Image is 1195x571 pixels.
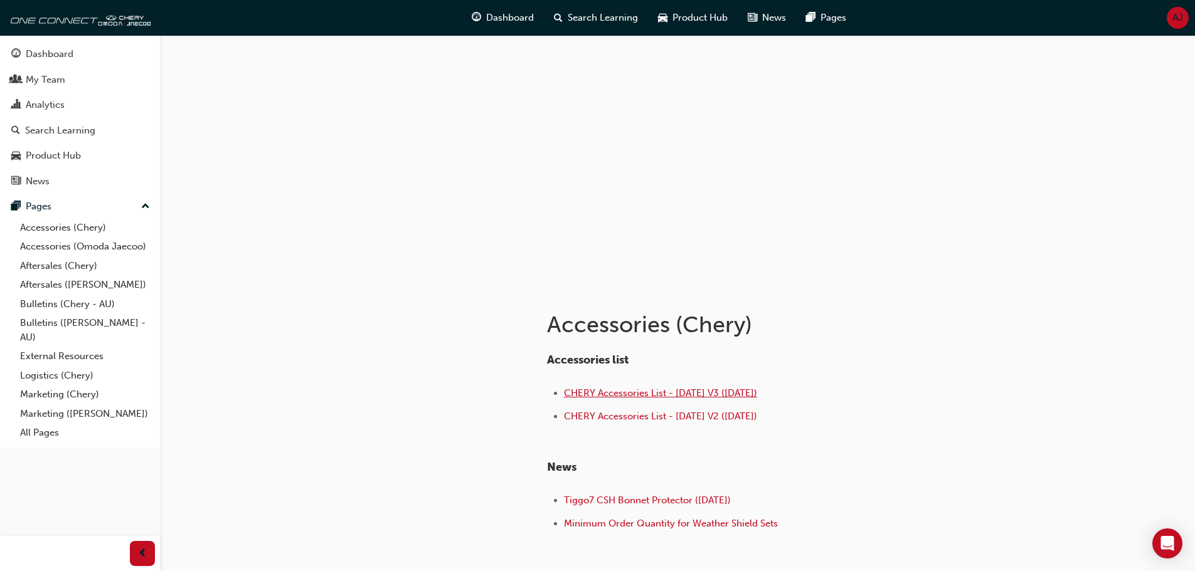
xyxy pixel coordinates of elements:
[25,123,95,138] div: Search Learning
[141,199,150,215] span: up-icon
[554,10,563,26] span: search-icon
[5,43,155,66] a: Dashboard
[26,98,65,112] div: Analytics
[5,93,155,117] a: Analytics
[5,195,155,218] button: Pages
[26,174,50,189] div: News
[138,546,147,562] span: prev-icon
[748,10,757,26] span: news-icon
[26,47,73,61] div: Dashboard
[15,313,155,347] a: Bulletins ([PERSON_NAME] - AU)
[821,11,846,25] span: Pages
[11,125,20,137] span: search-icon
[547,353,629,367] span: Accessories list
[5,119,155,142] a: Search Learning
[15,423,155,443] a: All Pages
[15,256,155,276] a: Aftersales (Chery)
[672,11,728,25] span: Product Hub
[15,366,155,385] a: Logistics (Chery)
[15,347,155,366] a: External Resources
[472,10,481,26] span: guage-icon
[564,518,778,529] a: Minimum Order Quantity for Weather Shield Sets
[26,199,51,214] div: Pages
[1152,528,1182,558] div: Open Intercom Messenger
[564,411,757,422] a: CHERY Accessories List - [DATE] V2 ([DATE])
[5,40,155,195] button: DashboardMy TeamAnalyticsSearch LearningProduct HubNews
[6,5,151,30] img: oneconnect
[658,10,667,26] span: car-icon
[11,75,21,86] span: people-icon
[26,149,81,163] div: Product Hub
[1167,7,1189,29] button: AJ
[796,5,856,31] a: pages-iconPages
[486,11,534,25] span: Dashboard
[26,73,65,87] div: My Team
[11,100,21,111] span: chart-icon
[568,11,638,25] span: Search Learning
[547,311,959,338] h1: Accessories (Chery)
[462,5,544,31] a: guage-iconDashboard
[762,11,786,25] span: News
[738,5,796,31] a: news-iconNews
[11,201,21,212] span: pages-icon
[648,5,738,31] a: car-iconProduct Hub
[5,170,155,193] a: News
[15,237,155,256] a: Accessories (Omoda Jaecoo)
[15,218,155,238] a: Accessories (Chery)
[15,295,155,314] a: Bulletins (Chery - AU)
[11,49,21,60] span: guage-icon
[15,404,155,424] a: Marketing ([PERSON_NAME])
[564,495,731,506] a: Tiggo7 CSH Bonnet Protector ([DATE])
[5,68,155,92] a: My Team
[15,275,155,295] a: Aftersales ([PERSON_NAME])
[15,385,155,404] a: Marketing (Chery)
[564,387,757,399] a: CHERY Accessories List - [DATE] V3 ([DATE])
[11,150,21,162] span: car-icon
[5,144,155,167] a: Product Hub
[806,10,815,26] span: pages-icon
[547,460,576,474] span: News
[544,5,648,31] a: search-iconSearch Learning
[1172,11,1183,25] span: AJ
[11,176,21,187] span: news-icon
